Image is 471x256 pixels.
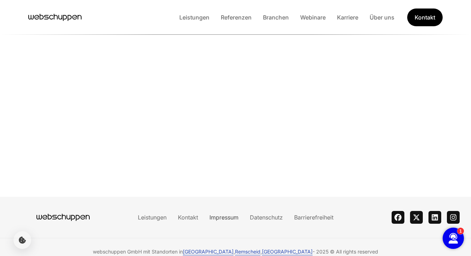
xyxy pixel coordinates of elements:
[262,249,313,255] a: [GEOGRAPHIC_DATA]
[174,14,215,21] a: Leistungen
[407,8,443,27] a: Get Started
[183,249,234,255] a: [GEOGRAPHIC_DATA]
[288,214,339,221] a: Barrierefreiheit
[204,214,244,221] a: Impressum
[295,14,331,21] a: Webinare
[244,214,288,221] a: Datenschutz
[93,248,315,255] span: webschuppen GmbH mit Standorten in , , -
[24,8,26,13] span: 1
[428,211,441,224] a: linkedin
[13,231,31,249] button: Cookie-Einstellungen öffnen
[364,14,400,21] a: Über uns
[392,211,404,224] a: facebook
[235,249,260,255] a: Remscheid
[331,14,364,21] a: Karriere
[410,211,423,224] a: twitter
[132,214,172,221] a: Leistungen
[316,248,378,255] span: 2025 © All rights reserved
[215,14,257,21] a: Referenzen
[257,14,295,21] a: Branchen
[172,214,204,221] a: Kontakt
[11,212,115,223] a: Hauptseite besuchen
[28,12,82,23] a: Hauptseite besuchen
[447,211,460,224] a: instagram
